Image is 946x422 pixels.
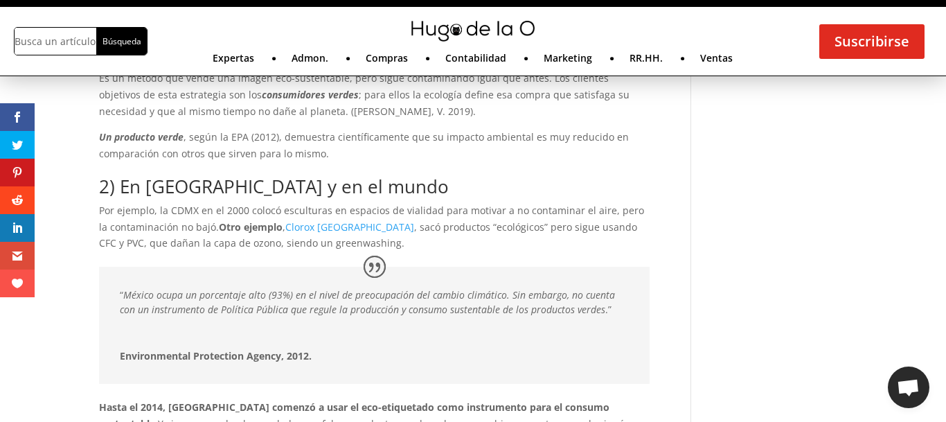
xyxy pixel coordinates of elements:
[120,349,629,363] span: Environmental Protection Agency, 2012.
[213,53,254,69] a: Expertas
[262,88,359,101] strong: consumidores verdes
[700,53,733,69] a: Ventas
[99,177,650,202] h2: 2) En [GEOGRAPHIC_DATA] y en el mundo
[411,21,535,42] img: mini-hugo-de-la-o-logo
[219,220,283,234] strong: Otro ejemplo
[15,28,96,55] input: Busca un artículo
[99,202,650,252] p: Por ejemplo, la CDMX en el 2000 colocó esculturas en espacios de vialidad para motivar a no conta...
[411,31,535,44] a: mini-hugo-de-la-o-logo
[120,288,615,316] em: México ocupa un porcentaje alto (93%) en el nivel de preocupación del cambio climático. Sin embar...
[292,53,328,69] a: Admon.
[96,28,147,55] input: Búsqueda
[630,53,663,69] a: RR.HH.
[366,53,408,69] a: Compras
[544,53,592,69] a: Marketing
[445,53,506,69] a: Contabilidad
[99,129,650,162] p: , según la EPA (2012), demuestra científicamente que su impacto ambiental es muy reducido en comp...
[285,220,414,234] a: Clorox [GEOGRAPHIC_DATA]
[819,24,925,59] a: Suscribirse
[99,70,650,129] p: Es un método que vende una imagen eco-sustentable, pero sigue contaminando igual que antes. Los c...
[120,288,629,326] p: “ .”
[888,367,929,408] a: Chat abierto
[99,130,184,143] strong: Un producto verde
